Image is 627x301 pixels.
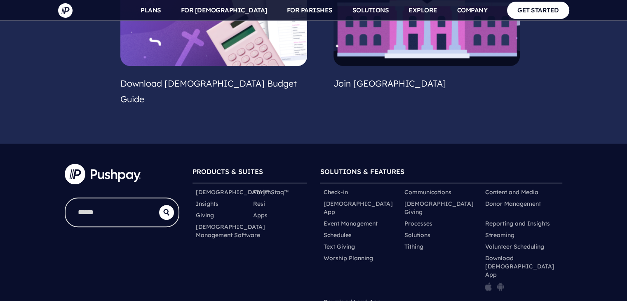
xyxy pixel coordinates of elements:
[497,282,504,291] img: pp_icon_gplay.png
[507,2,569,19] a: GET STARTED
[253,211,267,219] a: Apps
[485,188,538,196] a: Content and Media
[404,219,432,228] a: Processes
[120,78,297,104] a: Download [DEMOGRAPHIC_DATA] Budget Guide
[320,164,562,183] h6: SOLUTIONS & FEATURES
[481,252,562,296] li: Download [DEMOGRAPHIC_DATA] App
[323,219,377,228] a: Event Management
[404,188,451,196] a: Communications
[485,200,540,208] a: Donor Management
[485,219,550,228] a: Reporting and Insights
[323,200,397,216] a: [DEMOGRAPHIC_DATA] App
[323,242,355,251] a: Text Giving
[196,188,270,196] a: [DEMOGRAPHIC_DATA]™
[323,231,351,239] a: Schedules
[485,231,514,239] a: Streaming
[323,254,373,262] a: Worship Planning
[404,231,430,239] a: Solutions
[196,223,265,239] a: [DEMOGRAPHIC_DATA] Management Software
[333,78,446,89] a: Join [GEOGRAPHIC_DATA]
[485,242,544,251] a: Volunteer Scheduling
[253,188,288,196] a: ParishStaq™
[404,242,423,251] a: Tithing
[404,200,478,216] a: [DEMOGRAPHIC_DATA] Giving
[196,211,214,219] a: Giving
[193,164,307,183] h6: PRODUCTS & SUITES
[485,282,492,291] img: pp_icon_appstore.png
[196,200,218,208] a: Insights
[323,188,348,196] a: Check-in
[253,200,265,208] a: Resi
